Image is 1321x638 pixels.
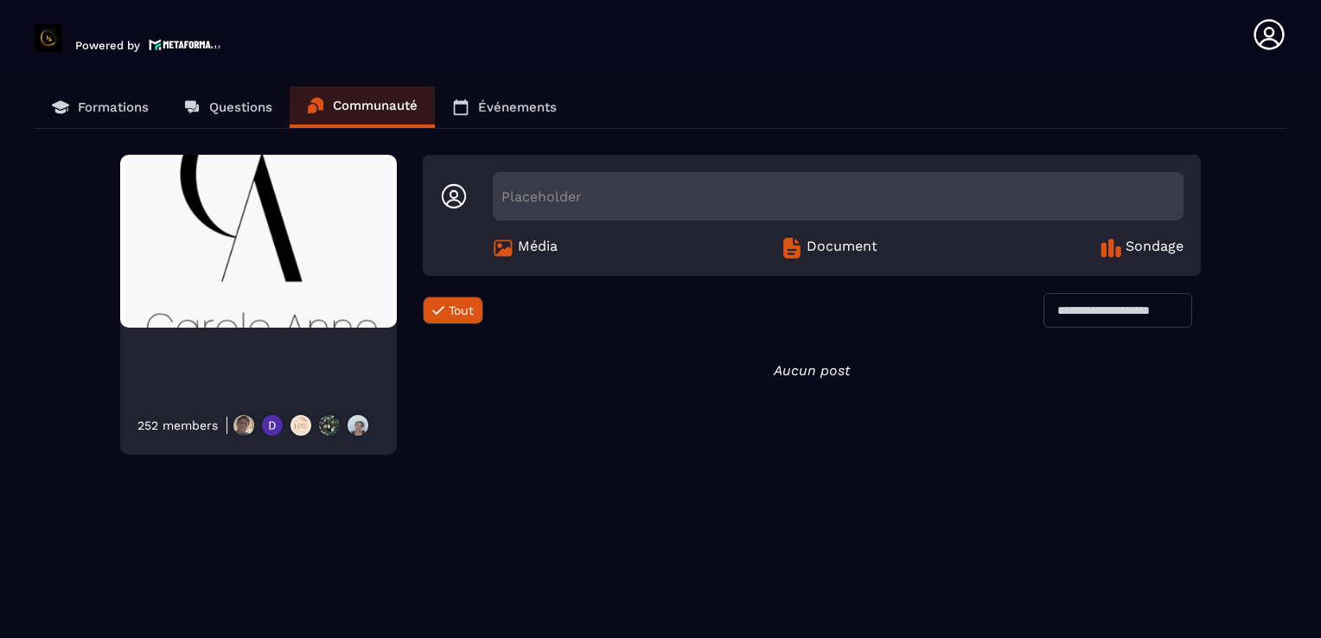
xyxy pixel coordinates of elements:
[1126,238,1184,258] span: Sondage
[346,413,370,437] img: https://production-metaforma-bucket.s3.fr-par.scw.cloud/production-metaforma-bucket/users/June202...
[435,86,574,128] a: Événements
[774,362,850,379] i: Aucun post
[260,413,284,437] img: https://production-metaforma-bucket.s3.fr-par.scw.cloud/production-metaforma-bucket/users/July202...
[333,98,418,113] p: Communauté
[209,99,272,115] p: Questions
[493,172,1184,220] div: Placeholder
[149,37,221,52] img: logo
[518,238,558,258] span: Média
[317,413,341,437] img: https://production-metaforma-bucket.s3.fr-par.scw.cloud/production-metaforma-bucket/users/May2025...
[478,99,557,115] p: Événements
[75,39,140,52] p: Powered by
[449,303,474,317] span: Tout
[35,86,166,128] a: Formations
[289,413,313,437] img: https://production-metaforma-bucket.s3.fr-par.scw.cloud/production-metaforma-bucket/users/August2...
[807,238,877,258] span: Document
[137,418,218,432] div: 252 members
[35,24,62,52] img: logo-branding
[78,99,149,115] p: Formations
[120,155,397,328] img: Community background
[290,86,435,128] a: Communauté
[232,413,256,437] img: https://production-metaforma-bucket.s3.fr-par.scw.cloud/production-metaforma-bucket/users/August2...
[166,86,290,128] a: Questions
